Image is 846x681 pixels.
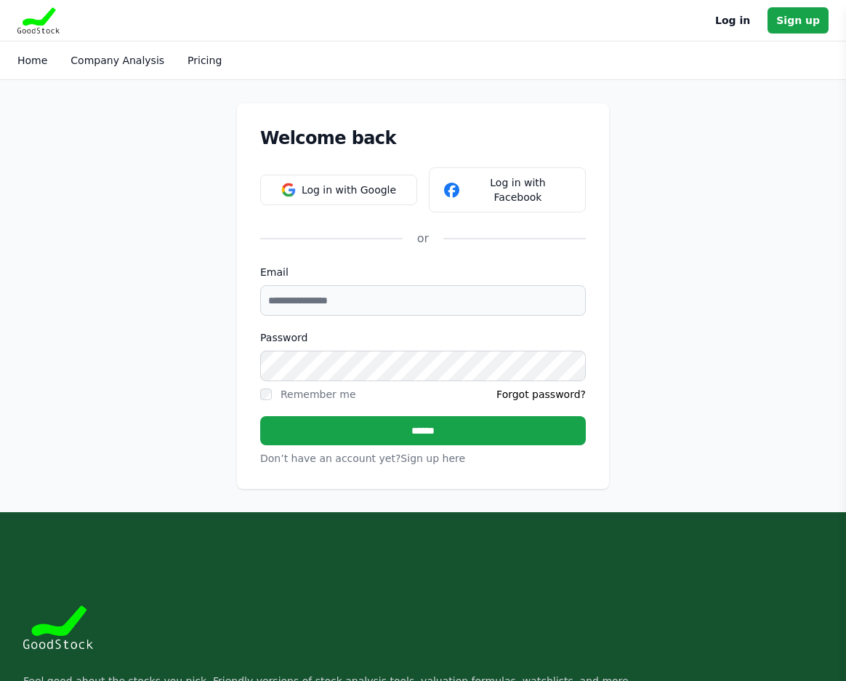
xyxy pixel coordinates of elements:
a: Forgot password? [496,387,586,402]
a: Log in [715,12,750,29]
a: Company Analysis [70,55,164,66]
button: Log in with Facebook [429,167,586,212]
a: Sign up here [400,453,465,464]
img: Goodstock Logo [17,7,60,33]
div: or [403,230,443,247]
a: Sign up [768,7,829,33]
label: Password [260,330,586,345]
a: Home [17,55,47,66]
img: Goodstock Logo [23,605,93,649]
h1: Welcome back [260,127,586,150]
p: Don’t have an account yet? [260,451,586,466]
label: Email [260,265,586,279]
a: Pricing [188,55,222,66]
label: Remember me [281,389,356,400]
button: Log in with Google [260,175,417,205]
